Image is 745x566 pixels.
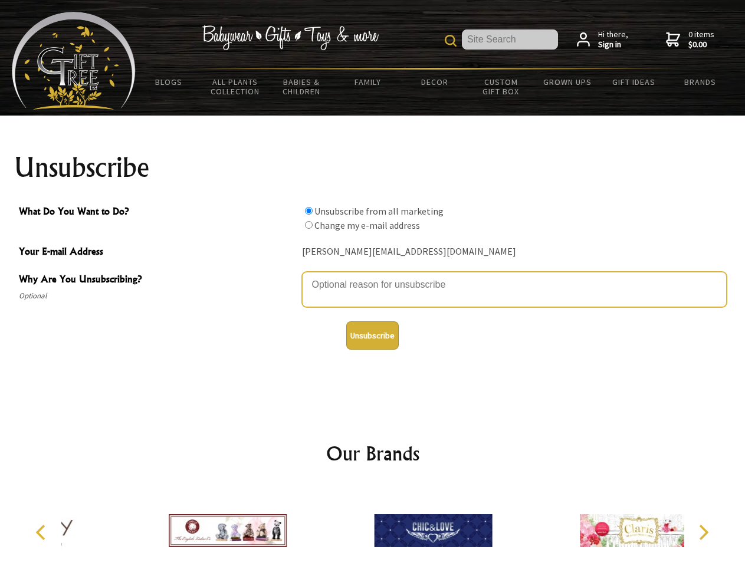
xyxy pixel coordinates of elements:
span: Optional [19,289,296,303]
a: Hi there,Sign in [577,29,628,50]
span: What Do You Want to Do? [19,204,296,221]
a: Custom Gift Box [468,70,534,104]
strong: $0.00 [688,40,714,50]
label: Change my e-mail address [314,219,420,231]
button: Previous [29,519,55,545]
div: [PERSON_NAME][EMAIL_ADDRESS][DOMAIN_NAME] [302,243,727,261]
a: 0 items$0.00 [666,29,714,50]
a: Decor [401,70,468,94]
input: What Do You Want to Do? [305,221,313,229]
a: Grown Ups [534,70,600,94]
img: Babywear - Gifts - Toys & more [202,25,379,50]
textarea: Why Are You Unsubscribing? [302,272,727,307]
a: Family [335,70,402,94]
input: What Do You Want to Do? [305,207,313,215]
a: Brands [667,70,734,94]
a: BLOGS [136,70,202,94]
button: Unsubscribe [346,321,399,350]
span: 0 items [688,29,714,50]
a: All Plants Collection [202,70,269,104]
img: product search [445,35,457,47]
span: Why Are You Unsubscribing? [19,272,296,289]
h2: Our Brands [24,439,722,468]
strong: Sign in [598,40,628,50]
button: Next [690,519,716,545]
span: Hi there, [598,29,628,50]
a: Babies & Children [268,70,335,104]
img: Babyware - Gifts - Toys and more... [12,12,136,110]
h1: Unsubscribe [14,153,731,182]
input: Site Search [462,29,558,50]
span: Your E-mail Address [19,244,296,261]
a: Gift Ideas [600,70,667,94]
label: Unsubscribe from all marketing [314,205,444,217]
